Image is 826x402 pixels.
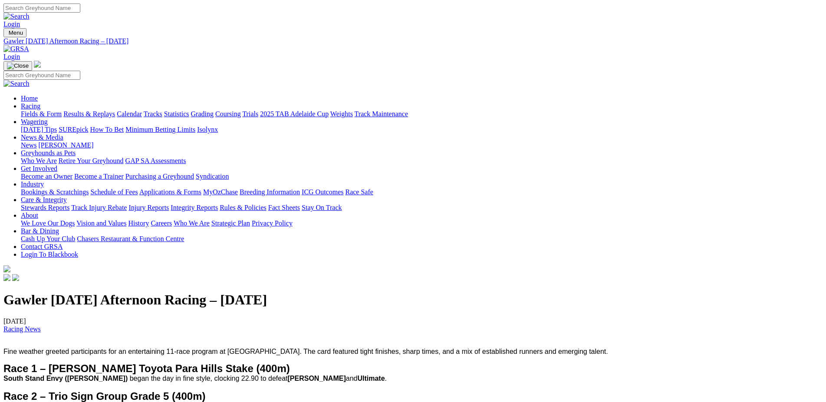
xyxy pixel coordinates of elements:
[21,188,89,196] a: Bookings & Scratchings
[3,3,80,13] input: Search
[21,219,823,227] div: About
[21,219,75,227] a: We Love Our Dogs
[34,61,41,68] img: logo-grsa-white.png
[21,141,36,149] a: News
[125,157,186,164] a: GAP SA Assessments
[252,219,293,227] a: Privacy Policy
[196,173,229,180] a: Syndication
[7,62,29,69] img: Close
[197,126,218,133] a: Isolynx
[21,110,62,118] a: Fields & Form
[59,157,124,164] a: Retire Your Greyhound
[21,173,823,180] div: Get Involved
[151,219,172,227] a: Careers
[357,375,385,382] span: Ultimate
[3,45,29,53] img: GRSA
[71,204,127,211] a: Track Injury Rebate
[21,134,63,141] a: News & Media
[76,219,126,227] a: Vision and Values
[220,204,267,211] a: Rules & Policies
[9,29,23,36] span: Menu
[59,126,88,133] a: SUREpick
[21,118,48,125] a: Wagering
[139,188,201,196] a: Applications & Forms
[21,204,69,211] a: Stewards Reports
[125,126,195,133] a: Minimum Betting Limits
[128,204,169,211] a: Injury Reports
[215,110,241,118] a: Coursing
[268,204,300,211] a: Fact Sheets
[3,265,10,272] img: logo-grsa-white.png
[3,325,41,333] a: Racing News
[171,204,218,211] a: Integrity Reports
[21,212,38,219] a: About
[77,235,184,242] a: Chasers Restaurant & Function Centre
[302,204,342,211] a: Stay On Track
[3,37,823,45] a: Gawler [DATE] Afternoon Racing – [DATE]
[211,219,250,227] a: Strategic Plan
[38,141,93,149] a: [PERSON_NAME]
[125,173,194,180] a: Purchasing a Greyhound
[345,188,373,196] a: Race Safe
[74,173,124,180] a: Become a Trainer
[174,219,210,227] a: Who We Are
[3,274,10,281] img: facebook.svg
[3,71,80,80] input: Search
[21,173,72,180] a: Become an Owner
[21,157,823,165] div: Greyhounds as Pets
[63,110,115,118] a: Results & Replays
[3,28,26,37] button: Toggle navigation
[21,126,57,133] a: [DATE] Tips
[21,235,75,242] a: Cash Up Your Club
[242,110,258,118] a: Trials
[191,110,214,118] a: Grading
[21,110,823,118] div: Racing
[144,110,162,118] a: Tracks
[3,390,205,402] span: Race 2 – Trio Sign Group Grade 5 (400m)
[21,102,40,110] a: Racing
[203,188,238,196] a: MyOzChase
[3,317,41,333] span: [DATE]
[3,13,30,20] img: Search
[21,157,57,164] a: Who We Are
[330,110,353,118] a: Weights
[302,188,343,196] a: ICG Outcomes
[21,251,78,258] a: Login To Blackbook
[21,196,67,203] a: Care & Integrity
[128,219,149,227] a: History
[260,110,329,118] a: 2025 TAB Adelaide Cup
[288,375,346,382] span: [PERSON_NAME]
[3,53,20,60] a: Login
[3,20,20,28] a: Login
[130,375,387,382] span: began the day in fine style, clocking 22.90 to defeat and .
[90,126,124,133] a: How To Bet
[3,292,823,308] h1: Gawler [DATE] Afternoon Racing – [DATE]
[21,227,59,235] a: Bar & Dining
[12,274,19,281] img: twitter.svg
[3,348,608,355] span: Fine weather greeted participants for an entertaining 11-race program at [GEOGRAPHIC_DATA]. The c...
[90,188,138,196] a: Schedule of Fees
[3,375,128,382] span: South Stand Envy ([PERSON_NAME])
[21,149,76,157] a: Greyhounds as Pets
[21,204,823,212] div: Care & Integrity
[21,165,57,172] a: Get Involved
[21,188,823,196] div: Industry
[117,110,142,118] a: Calendar
[3,363,290,374] span: Race 1 – [PERSON_NAME] Toyota Para Hills Stake (400m)
[21,95,38,102] a: Home
[3,80,30,88] img: Search
[355,110,408,118] a: Track Maintenance
[21,235,823,243] div: Bar & Dining
[21,180,44,188] a: Industry
[21,243,63,250] a: Contact GRSA
[21,141,823,149] div: News & Media
[240,188,300,196] a: Breeding Information
[3,61,32,71] button: Toggle navigation
[21,126,823,134] div: Wagering
[164,110,189,118] a: Statistics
